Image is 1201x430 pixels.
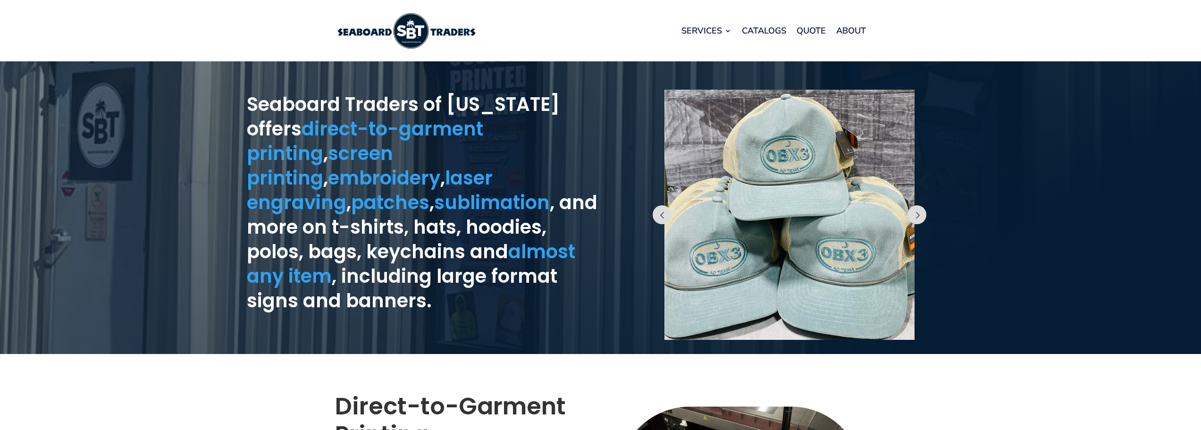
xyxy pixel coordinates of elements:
[328,165,440,191] a: embroidery
[797,13,826,49] a: Quote
[247,165,493,216] a: laser engraving
[247,140,393,191] a: screen printing
[434,189,550,216] a: sublimation
[653,205,672,224] button: Prev
[351,189,429,216] a: patches
[247,92,601,318] h1: Seaboard Traders of [US_STATE] offers , , , , , , and more on t-shirts, hats, hoodies, polos, bag...
[664,90,915,340] img: embroidered hats
[247,238,575,289] a: almost any item
[742,13,786,49] a: Catalogs
[247,116,483,167] a: direct-to-garment printing
[907,205,926,224] button: Prev
[681,13,731,49] a: Services
[836,13,866,49] a: About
